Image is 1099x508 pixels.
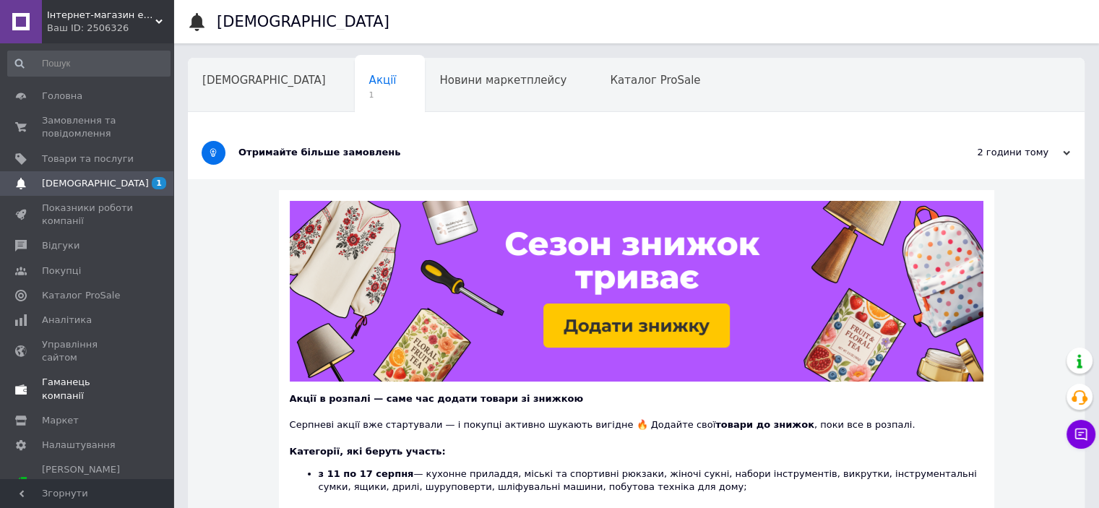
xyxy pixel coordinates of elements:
[42,439,116,452] span: Налаштування
[42,264,81,277] span: Покупці
[217,13,389,30] h1: [DEMOGRAPHIC_DATA]
[152,177,166,189] span: 1
[7,51,171,77] input: Пошук
[42,202,134,228] span: Показники роботи компанії
[290,393,583,404] b: Акції в розпалі — саме час додати товари зі знижкою
[42,90,82,103] span: Головна
[42,177,149,190] span: [DEMOGRAPHIC_DATA]
[290,405,983,431] div: Серпневі акції вже стартували — і покупці активно шукають вигідне 🔥 Додайте свої , поки все в роз...
[42,376,134,402] span: Гаманець компанії
[202,74,326,87] span: [DEMOGRAPHIC_DATA]
[1066,420,1095,449] button: Чат з покупцем
[42,114,134,140] span: Замовлення та повідомлення
[47,9,155,22] span: Інтернет-магазин електроніки AmPart, смартфони, техніка, ноутбуки
[369,74,397,87] span: Акції
[42,414,79,427] span: Маркет
[715,419,814,430] b: товари до знижок
[47,22,173,35] div: Ваш ID: 2506326
[610,74,700,87] span: Каталог ProSale
[42,239,79,252] span: Відгуки
[369,90,397,100] span: 1
[926,146,1070,159] div: 2 години тому
[290,446,446,457] b: Категорії, які беруть участь:
[439,74,566,87] span: Новини маркетплейсу
[238,146,926,159] div: Отримайте більше замовлень
[319,468,414,479] b: з 11 по 17 серпня
[42,463,134,503] span: [PERSON_NAME] та рахунки
[42,338,134,364] span: Управління сайтом
[319,468,983,507] li: — кухонне приладдя, міські та спортивні рюкзаки, жіночі сукні, набори інструментів, викрутки, інс...
[42,152,134,165] span: Товари та послуги
[42,314,92,327] span: Аналітика
[42,289,120,302] span: Каталог ProSale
